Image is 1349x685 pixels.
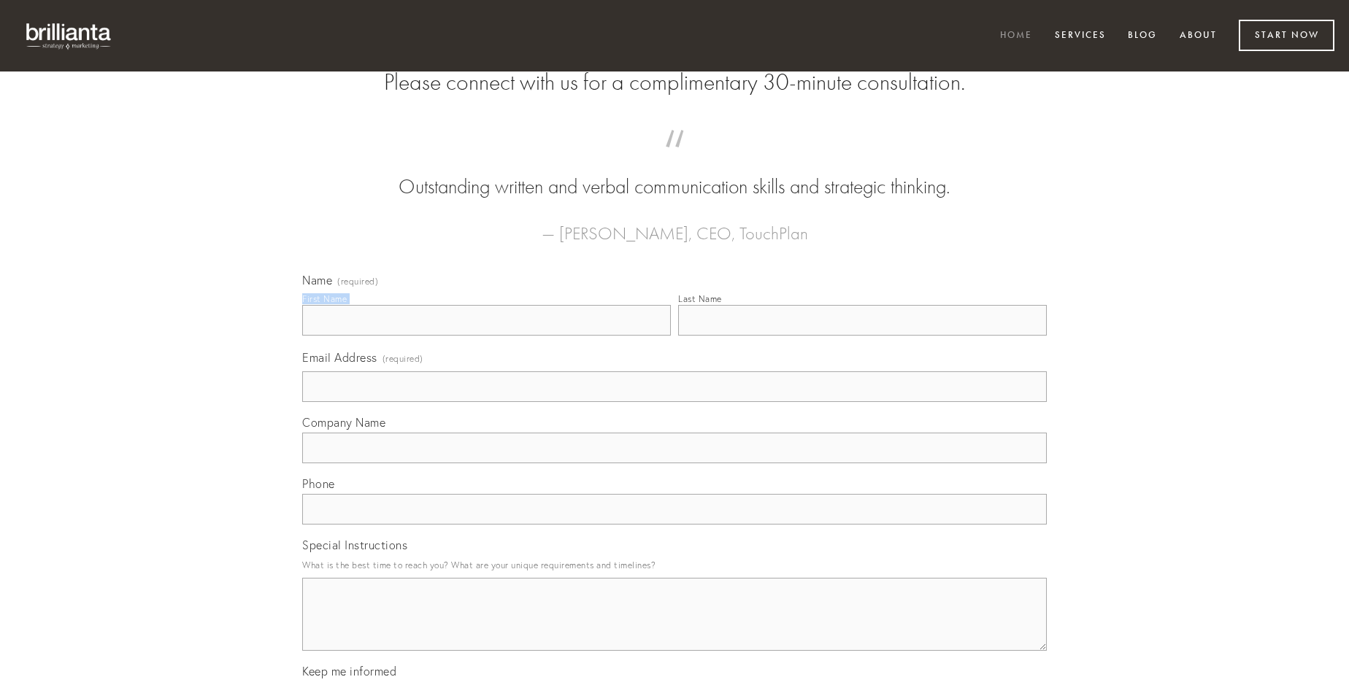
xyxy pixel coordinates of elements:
[302,664,396,678] span: Keep me informed
[326,201,1023,248] figcaption: — [PERSON_NAME], CEO, TouchPlan
[326,144,1023,173] span: “
[991,24,1042,48] a: Home
[302,273,332,287] span: Name
[302,350,377,365] span: Email Address
[1045,24,1115,48] a: Services
[1118,24,1167,48] a: Blog
[1239,20,1334,51] a: Start Now
[302,69,1047,96] h2: Please connect with us for a complimentary 30-minute consultation.
[326,144,1023,201] blockquote: Outstanding written and verbal communication skills and strategic thinking.
[1170,24,1226,48] a: About
[337,277,378,286] span: (required)
[383,349,423,368] span: (required)
[302,538,407,552] span: Special Instructions
[302,476,335,491] span: Phone
[302,555,1047,575] p: What is the best time to reach you? What are your unique requirements and timelines?
[302,415,385,430] span: Company Name
[678,293,722,304] div: Last Name
[15,15,124,57] img: brillianta - research, strategy, marketing
[302,293,347,304] div: First Name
